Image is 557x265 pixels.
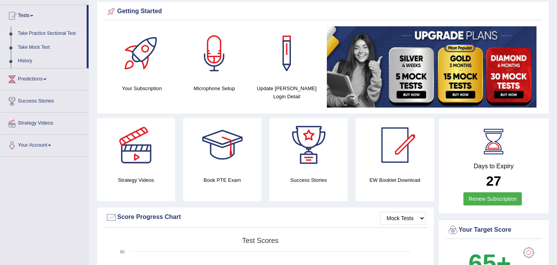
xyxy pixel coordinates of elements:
[355,176,434,184] h4: EW Booklet Download
[106,212,425,223] div: Score Progress Chart
[183,176,261,184] h4: Book PTE Exam
[447,224,541,236] div: Your Target Score
[242,237,278,244] tspan: Test scores
[0,135,89,154] a: Your Account
[0,91,89,110] a: Success Stories
[109,84,174,92] h4: Your Subscription
[486,173,501,188] b: 27
[120,250,125,254] text: 90
[447,163,541,170] h4: Days to Expiry
[269,176,348,184] h4: Success Stories
[14,54,87,68] a: History
[14,41,87,55] a: Take Mock Test
[0,68,89,88] a: Predictions
[97,176,175,184] h4: Strategy Videos
[0,113,89,132] a: Strategy Videos
[255,84,319,101] h4: Update [PERSON_NAME] Login Detail
[182,84,246,92] h4: Microphone Setup
[327,26,536,108] img: small5.jpg
[106,6,540,17] div: Getting Started
[0,5,87,24] a: Tests
[14,27,87,41] a: Take Practice Sectional Test
[463,192,522,205] a: Renew Subscription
